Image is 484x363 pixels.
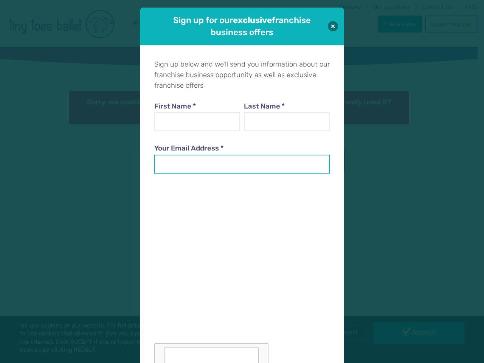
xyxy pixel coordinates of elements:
p: Sign up below and we'll send you information about our franchise business opportunity as well as ... [154,59,330,91]
label: First Name * [154,101,240,112]
label: Last Name * [244,101,330,112]
strong: exclusive [233,15,272,25]
h1: Sign up for our franchise business offers [161,14,323,38]
label: Your Email Address * [154,143,330,154]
